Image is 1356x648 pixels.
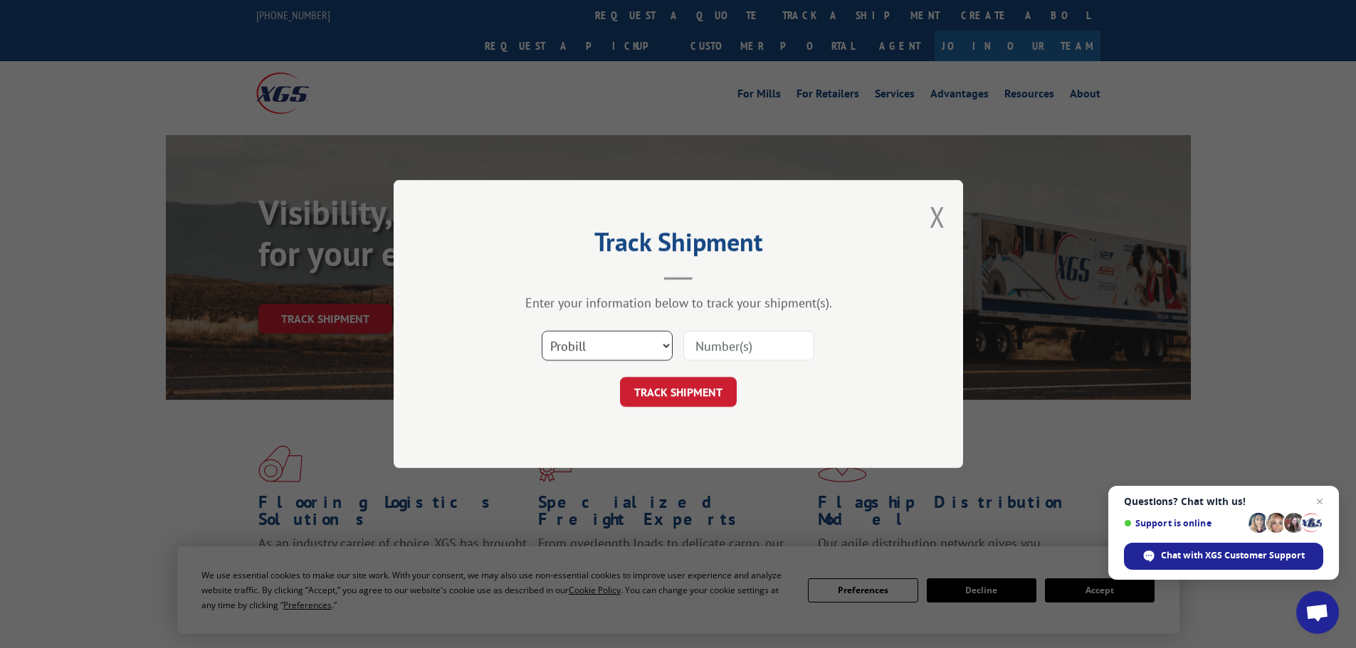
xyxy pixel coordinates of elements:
[465,232,892,259] h2: Track Shipment
[1296,591,1339,634] div: Open chat
[930,198,945,235] button: Close modal
[620,377,737,407] button: TRACK SHIPMENT
[1124,518,1244,529] span: Support is online
[1124,496,1323,507] span: Questions? Chat with us!
[465,294,892,311] div: Enter your information below to track your shipment(s).
[1161,549,1305,562] span: Chat with XGS Customer Support
[683,331,814,361] input: Number(s)
[1311,493,1328,510] span: Close chat
[1124,543,1323,570] div: Chat with XGS Customer Support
